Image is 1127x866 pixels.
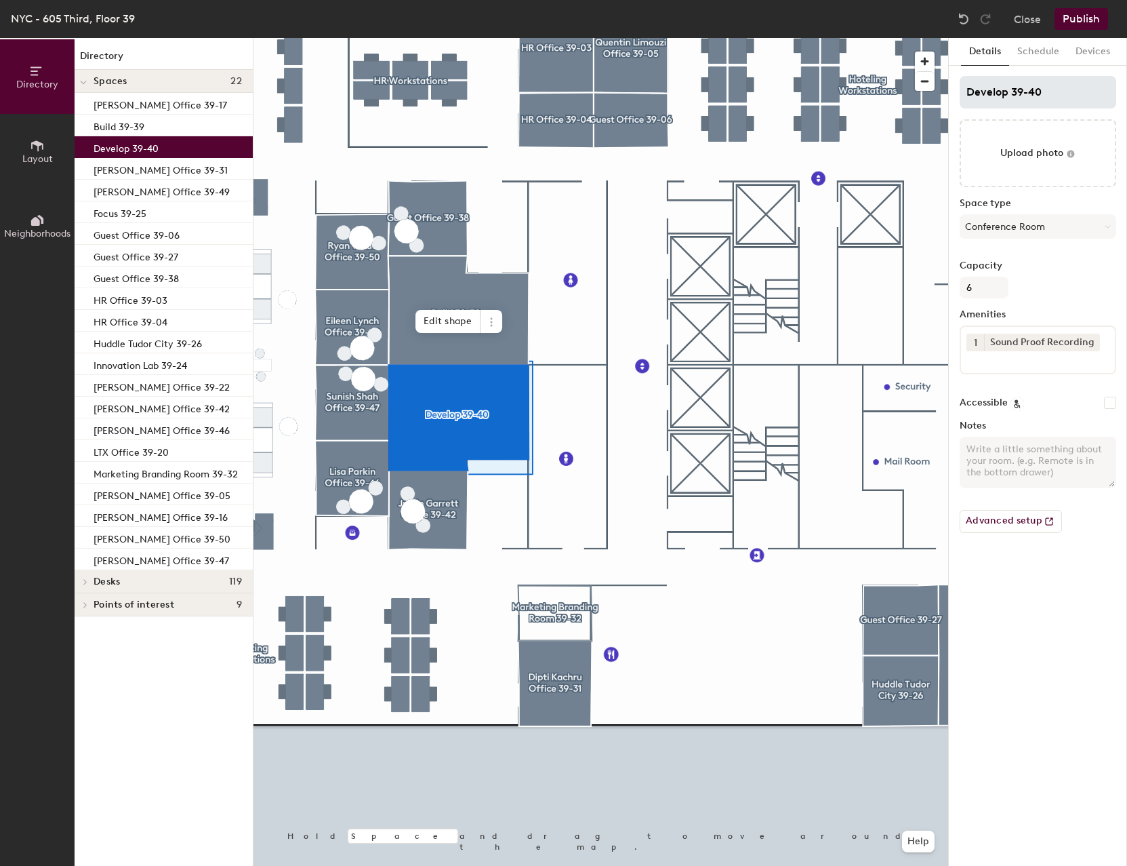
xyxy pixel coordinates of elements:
span: 9 [237,599,242,610]
span: Edit shape [415,310,480,333]
p: [PERSON_NAME] Office 39-46 [94,421,230,437]
button: Conference Room [960,214,1116,239]
p: HR Office 39-04 [94,313,167,328]
p: Guest Office 39-38 [94,269,179,285]
label: Capacity [960,260,1116,271]
span: 119 [229,576,242,587]
button: Publish [1054,8,1108,30]
span: Layout [22,153,53,165]
p: [PERSON_NAME] Office 39-49 [94,182,230,198]
p: Develop 39-40 [94,139,159,155]
span: Directory [16,79,58,90]
p: Huddle Tudor City 39-26 [94,334,202,350]
p: [PERSON_NAME] Office 39-31 [94,161,228,176]
p: Innovation Lab 39-24 [94,356,187,372]
p: [PERSON_NAME] Office 39-47 [94,551,229,567]
button: Devices [1067,38,1118,66]
p: LTX Office 39-20 [94,443,169,458]
div: Sound Proof Recording [984,334,1100,351]
p: [PERSON_NAME] Office 39-50 [94,530,230,545]
label: Notes [960,420,1116,431]
button: Upload photo [960,119,1116,187]
img: Redo [979,12,992,26]
p: [PERSON_NAME] Office 39-17 [94,96,227,111]
button: Advanced setup [960,510,1062,533]
p: Marketing Branding Room 39-32 [94,465,238,480]
div: NYC - 605 Third, Floor 39 [11,10,135,27]
span: Desks [94,576,120,587]
button: Details [961,38,1009,66]
label: Accessible [960,397,1008,408]
p: HR Office 39-03 [94,291,167,307]
p: [PERSON_NAME] Office 39-05 [94,486,230,502]
h1: Directory [75,49,253,70]
p: Guest Office 39-27 [94,248,178,263]
p: Focus 39-25 [94,204,146,220]
p: Guest Office 39-06 [94,226,180,241]
span: Neighborhoods [4,228,70,239]
p: [PERSON_NAME] Office 39-16 [94,508,228,524]
button: Schedule [1009,38,1067,66]
span: 1 [974,336,977,350]
button: Close [1014,8,1041,30]
img: Undo [957,12,970,26]
button: Help [902,831,935,852]
span: Spaces [94,76,127,87]
p: [PERSON_NAME] Office 39-42 [94,399,230,415]
span: 22 [230,76,242,87]
label: Amenities [960,309,1116,320]
p: [PERSON_NAME] Office 39-22 [94,378,230,393]
p: Build 39-39 [94,117,144,133]
span: Points of interest [94,599,174,610]
button: 1 [966,334,984,351]
label: Space type [960,198,1116,209]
